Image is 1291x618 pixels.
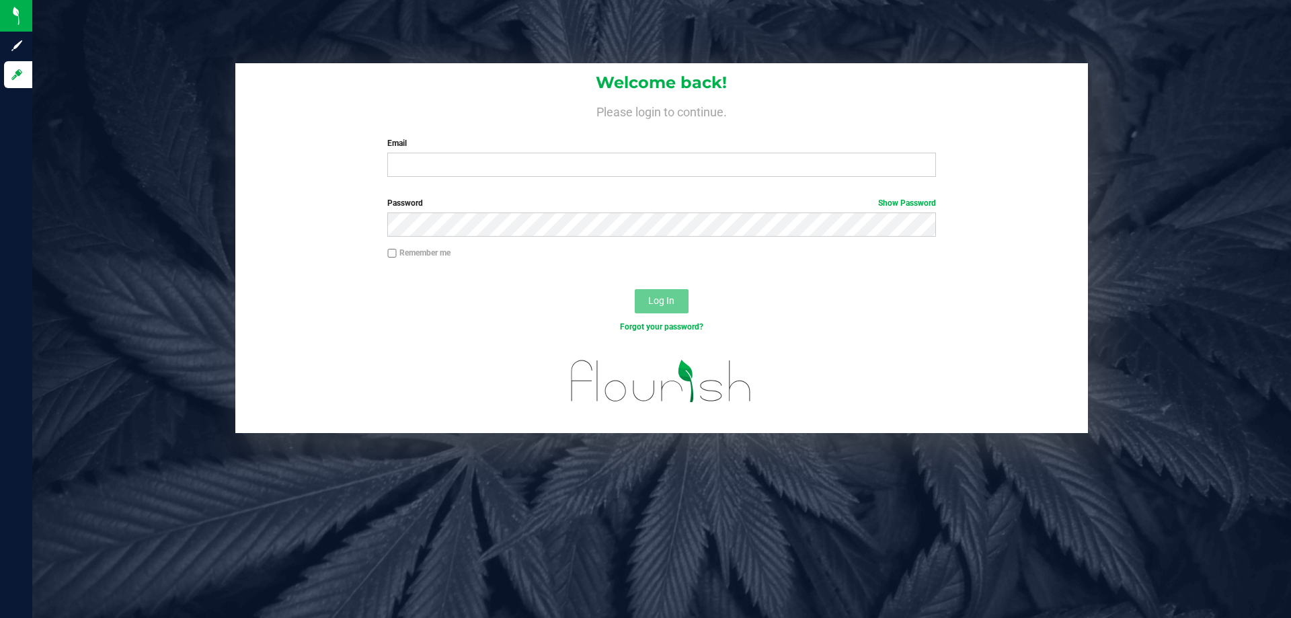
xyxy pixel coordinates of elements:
[387,247,451,259] label: Remember me
[235,74,1088,91] h1: Welcome back!
[620,322,703,332] a: Forgot your password?
[10,39,24,52] inline-svg: Sign up
[635,289,689,313] button: Log In
[235,102,1088,118] h4: Please login to continue.
[648,295,674,306] span: Log In
[387,198,423,208] span: Password
[387,137,935,149] label: Email
[10,68,24,81] inline-svg: Log in
[387,249,397,258] input: Remember me
[878,198,936,208] a: Show Password
[555,347,768,416] img: flourish_logo.svg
